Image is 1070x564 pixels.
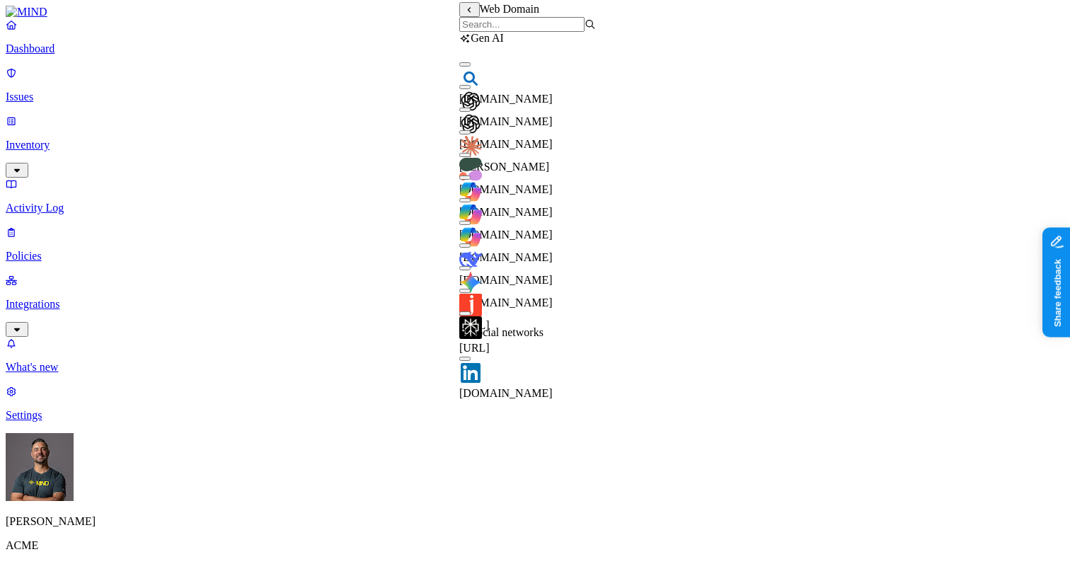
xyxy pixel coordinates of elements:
[6,178,1064,214] a: Activity Log
[459,271,482,294] img: gemini.google.com favicon
[459,387,553,399] span: [DOMAIN_NAME]
[459,67,482,90] img: bing.com favicon
[6,539,1064,552] p: ACME
[459,17,585,32] input: Search...
[459,326,596,339] div: Social networks
[459,158,482,180] img: cohere.com favicon
[459,248,482,271] img: deepseek.com favicon
[459,226,482,248] img: m365.cloud.microsoft favicon
[6,361,1064,374] p: What's new
[6,433,74,501] img: Samuel Hill
[6,226,1064,263] a: Policies
[459,113,482,135] img: chatgpt.com favicon
[459,90,482,113] img: chat.openai.com favicon
[6,115,1064,175] a: Inventory
[459,180,482,203] img: copilot.cloud.microsoft favicon
[6,6,1064,18] a: MIND
[6,91,1064,103] p: Issues
[6,515,1064,528] p: [PERSON_NAME]
[480,3,539,15] span: Web Domain
[6,18,1064,55] a: Dashboard
[6,250,1064,263] p: Policies
[6,385,1064,422] a: Settings
[6,42,1064,55] p: Dashboard
[459,316,482,339] img: perplexity.ai favicon
[6,67,1064,103] a: Issues
[6,274,1064,335] a: Integrations
[6,202,1064,214] p: Activity Log
[6,139,1064,151] p: Inventory
[459,362,482,384] img: linkedin.com favicon
[6,6,47,18] img: MIND
[6,337,1064,374] a: What's new
[6,298,1064,311] p: Integrations
[459,294,482,316] img: jasper.ai favicon
[459,135,482,158] img: claude.ai favicon
[6,409,1064,422] p: Settings
[459,342,490,354] span: [URL]
[459,203,482,226] img: copilot.microsoft.com favicon
[459,32,596,45] div: Gen AI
